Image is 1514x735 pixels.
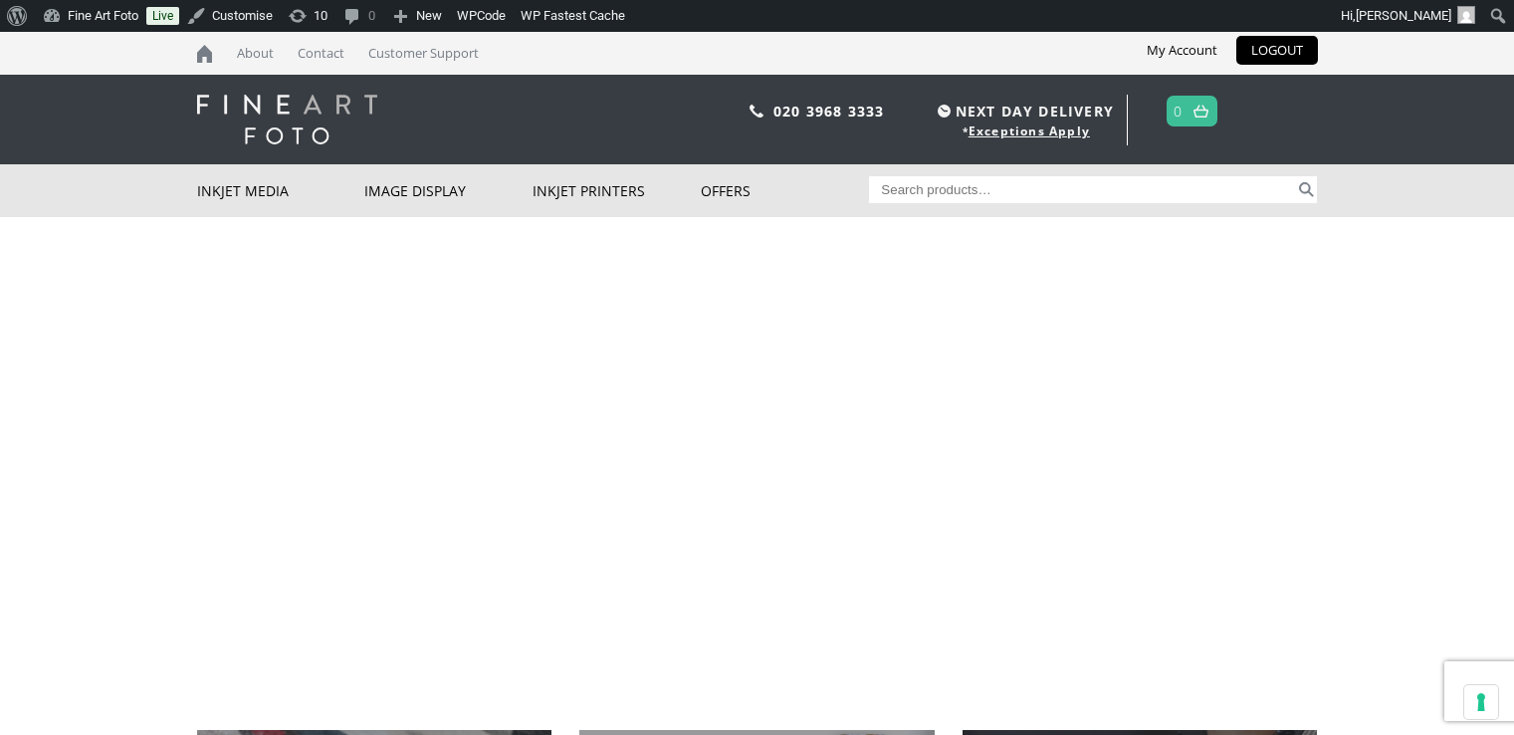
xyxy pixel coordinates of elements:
[1193,105,1208,118] img: basket.svg
[747,660,766,680] div: Choose slide to display.
[1236,36,1318,65] a: LOGOUT
[969,122,1090,139] a: Exceptions Apply
[1464,685,1498,719] button: Your consent preferences for tracking technologies
[1356,8,1451,23] span: [PERSON_NAME]
[197,95,377,144] img: logo-white.svg
[227,32,284,75] a: About
[146,7,179,25] a: Live
[1174,97,1183,125] a: 0
[533,164,701,217] a: Inkjet Printers
[938,105,951,118] img: time.svg
[358,32,489,75] a: Customer Support
[933,100,1114,122] span: NEXT DAY DELIVERY
[869,176,1295,203] input: Search products…
[15,417,47,449] img: previous arrow
[1132,36,1232,65] a: My Account
[1467,417,1499,449] img: next arrow
[750,105,763,118] img: phone.svg
[197,164,365,217] a: Inkjet Media
[288,32,354,75] a: Contact
[364,164,533,217] a: Image Display
[1295,176,1318,203] button: Search
[701,164,869,217] a: Offers
[773,102,885,121] a: 020 3968 3333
